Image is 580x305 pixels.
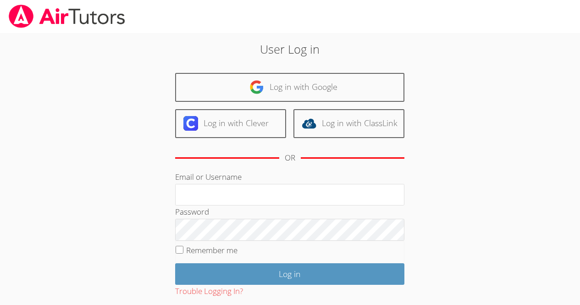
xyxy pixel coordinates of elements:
h2: User Log in [133,40,447,58]
div: OR [285,151,295,165]
label: Remember me [186,245,238,255]
button: Trouble Logging In? [175,285,243,298]
a: Log in with Google [175,73,404,102]
label: Password [175,206,209,217]
label: Email or Username [175,172,242,182]
img: google-logo-50288ca7cdecda66e5e0955fdab243c47b7ad437acaf1139b6f446037453330a.svg [249,80,264,94]
img: classlink-logo-d6bb404cc1216ec64c9a2012d9dc4662098be43eaf13dc465df04b49fa7ab582.svg [302,116,316,131]
img: airtutors_banner-c4298cdbf04f3fff15de1276eac7730deb9818008684d7c2e4769d2f7ddbe033.png [8,5,126,28]
a: Log in with ClassLink [293,109,404,138]
input: Log in [175,263,404,285]
a: Log in with Clever [175,109,286,138]
img: clever-logo-6eab21bc6e7a338710f1a6ff85c0baf02591cd810cc4098c63d3a4b26e2feb20.svg [183,116,198,131]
